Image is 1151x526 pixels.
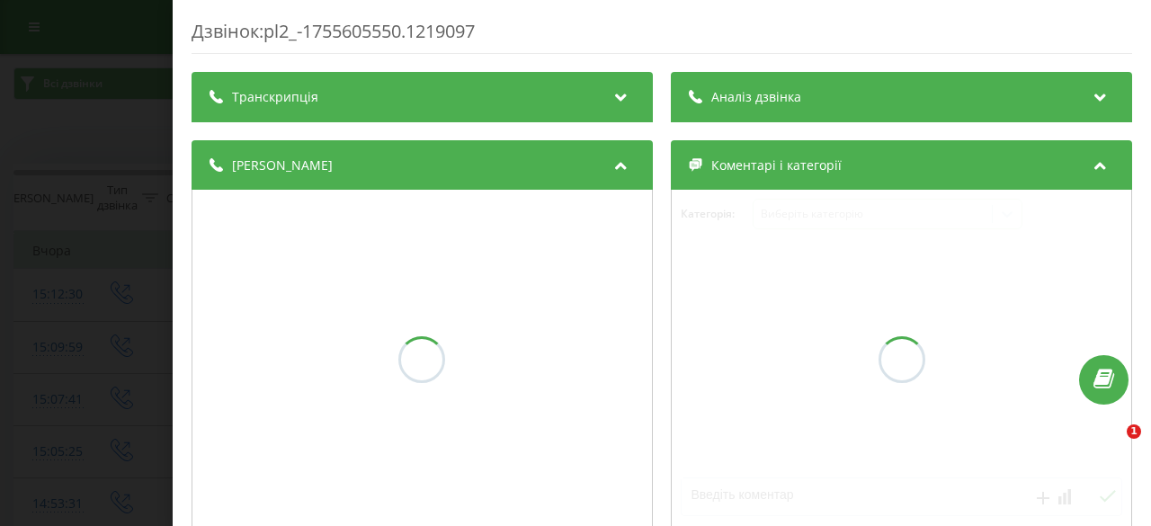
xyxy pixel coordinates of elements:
[232,156,333,174] span: [PERSON_NAME]
[192,19,1132,54] div: Дзвінок : pl2_-1755605550.1219097
[232,88,318,106] span: Транскрипція
[711,88,801,106] span: Аналіз дзвінка
[1090,424,1133,468] iframe: Intercom live chat
[711,156,842,174] span: Коментарі і категорії
[1127,424,1141,439] span: 1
